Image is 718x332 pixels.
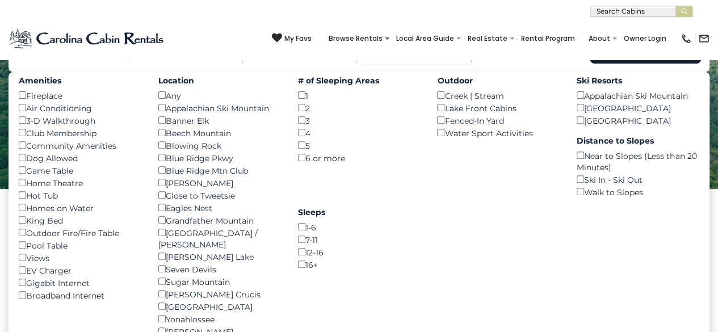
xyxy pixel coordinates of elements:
div: Club Membership [19,127,141,139]
div: Views [19,251,141,264]
div: Dog Allowed [19,152,141,164]
div: Eagles Nest [158,201,281,214]
div: [PERSON_NAME] [158,176,281,189]
div: Any [158,89,281,102]
label: Sleeps [298,207,421,218]
div: 6 or more [298,152,421,164]
div: Near to Slopes (Less than 20 Minutes) [577,149,699,173]
div: 2 [298,102,421,114]
div: Pool Table [19,239,141,251]
div: Creek | Stream [437,89,560,102]
img: phone-regular-black.png [681,33,692,44]
div: Banner Elk [158,114,281,127]
div: Air Conditioning [19,102,141,114]
div: Appalachian Ski Mountain [577,89,699,102]
div: Water Sport Activities [437,127,560,139]
div: 3-D Walkthrough [19,114,141,127]
label: # of Sleeping Areas [298,75,421,86]
div: 5 [298,139,421,152]
div: Game Table [19,164,141,176]
label: Distance to Slopes [577,135,699,146]
div: [GEOGRAPHIC_DATA] [158,300,281,313]
div: Broadband Internet [19,289,141,301]
div: [GEOGRAPHIC_DATA] [577,102,699,114]
div: [GEOGRAPHIC_DATA] / [PERSON_NAME] [158,226,281,250]
a: My Favs [272,33,312,44]
span: My Favs [284,33,312,44]
div: Home Theatre [19,176,141,189]
div: EV Charger [19,264,141,276]
div: Homes on Water [19,201,141,214]
a: Rental Program [515,31,581,47]
div: Gigabit Internet [19,276,141,289]
a: Owner Login [618,31,672,47]
div: 1 [298,89,421,102]
div: Appalachian Ski Mountain [158,102,281,114]
div: [PERSON_NAME] Lake [158,250,281,263]
div: 16+ [298,258,421,271]
div: 3 [298,114,421,127]
div: 7-11 [298,233,421,246]
div: Hot Tub [19,189,141,201]
div: Seven Devils [158,263,281,275]
img: Blue-2.png [9,27,166,50]
div: [GEOGRAPHIC_DATA] [577,114,699,127]
div: Grandfather Mountain [158,214,281,226]
div: Blowing Rock [158,139,281,152]
div: Lake Front Cabins [437,102,560,114]
div: Outdoor Fire/Fire Table [19,226,141,239]
label: Amenities [19,75,141,86]
a: Browse Rentals [323,31,388,47]
a: About [583,31,616,47]
label: Outdoor [437,75,560,86]
div: Blue Ridge Mtn Club [158,164,281,176]
div: Fireplace [19,89,141,102]
div: Sugar Mountain [158,275,281,288]
div: Close to Tweetsie [158,189,281,201]
div: Fenced-In Yard [437,114,560,127]
div: 12-16 [298,246,421,258]
div: [PERSON_NAME] Crucis [158,288,281,300]
a: Real Estate [462,31,513,47]
div: 4 [298,127,421,139]
div: King Bed [19,214,141,226]
div: Beech Mountain [158,127,281,139]
div: Walk to Slopes [577,186,699,198]
div: Community Amenities [19,139,141,152]
a: Local Area Guide [391,31,460,47]
div: Ski In - Ski Out [577,173,699,186]
div: Yonahlossee [158,313,281,325]
div: 1-6 [298,221,421,233]
div: Blue Ridge Pkwy [158,152,281,164]
img: mail-regular-black.png [698,33,709,44]
label: Location [158,75,281,86]
label: Ski Resorts [577,75,699,86]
